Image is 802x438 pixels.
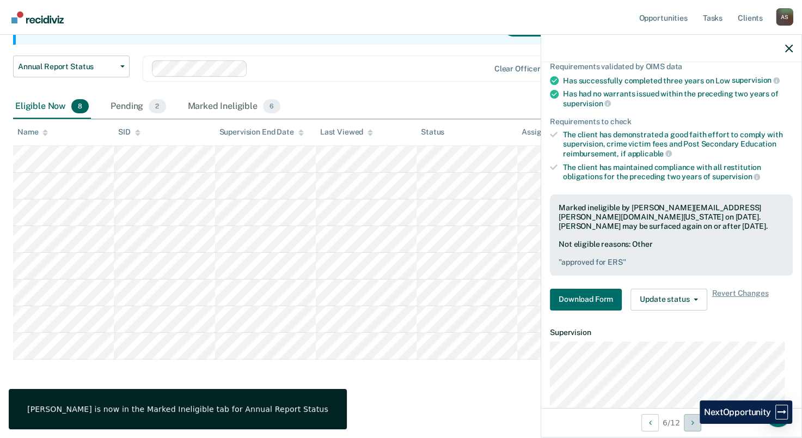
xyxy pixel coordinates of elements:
[494,64,544,74] div: Clear officers
[559,240,784,267] div: Not eligible reasons: Other
[563,163,793,181] div: The client has maintained compliance with all restitution obligations for the preceding two years of
[559,258,784,267] pre: " approved for ERS "
[219,127,304,137] div: Supervision End Date
[563,99,611,108] span: supervision
[550,328,793,337] dt: Supervision
[776,8,793,26] button: Profile dropdown button
[149,99,166,113] span: 2
[421,127,444,137] div: Status
[712,289,768,311] span: Revert Changes
[550,62,793,71] div: Requirements validated by OIMS data
[641,414,659,431] button: Previous Opportunity
[13,95,91,119] div: Eligible Now
[541,408,801,437] div: 6 / 12
[27,404,328,414] div: [PERSON_NAME] is now in the Marked Ineligible tab for Annual Report Status
[563,76,793,86] div: Has successfully completed three years on Low
[563,89,793,108] div: Has had no warrants issued within the preceding two years of
[684,414,701,431] button: Next Opportunity
[559,203,784,230] div: Marked ineligible by [PERSON_NAME][EMAIL_ADDRESS][PERSON_NAME][DOMAIN_NAME][US_STATE] on [DATE]. ...
[732,76,780,84] span: supervision
[712,172,760,181] span: supervision
[118,127,140,137] div: SID
[11,11,64,23] img: Recidiviz
[628,149,672,158] span: applicable
[550,289,626,311] a: Navigate to form link
[17,127,48,137] div: Name
[550,117,793,126] div: Requirements to check
[776,8,793,26] div: A S
[186,95,283,119] div: Marked Ineligible
[18,62,116,71] span: Annual Report Status
[263,99,280,113] span: 6
[563,130,793,158] div: The client has demonstrated a good faith effort to comply with supervision, crime victim fees and...
[550,289,622,311] button: Download Form
[320,127,373,137] div: Last Viewed
[630,289,707,311] button: Update status
[522,127,573,137] div: Assigned to
[71,99,89,113] span: 8
[108,95,168,119] div: Pending
[765,401,791,427] div: Open Intercom Messenger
